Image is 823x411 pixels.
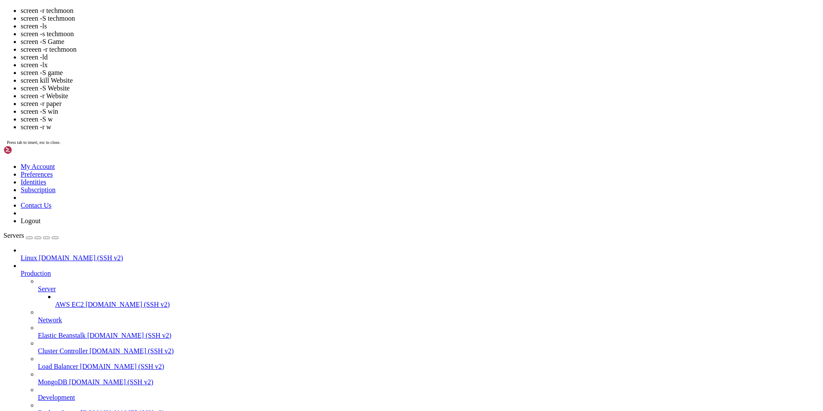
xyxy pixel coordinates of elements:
li: screen -r Website [21,92,820,100]
x-row: * Support: [URL][DOMAIN_NAME] [3,33,711,40]
x-row: * Documentation: [URL][DOMAIN_NAME] [3,18,711,25]
x-row: root@tth1:~# scree [3,252,711,260]
span: Development [38,394,75,401]
x-row: Expanded Security Maintenance for Applications is not enabled. [3,165,711,172]
x-row: IPv6 address for eth0: [TECHNICAL_ID] [3,113,711,121]
span: AWS EC2 [55,301,84,308]
li: Network [38,308,820,324]
x-row: New release '24.04.3 LTS' available. [3,216,711,223]
x-row: Swap usage: 0% [3,84,711,91]
span: [DOMAIN_NAME] (SSH v2) [80,363,164,370]
span: [DOMAIN_NAME] (SSH v2) [87,332,172,339]
a: Linux [DOMAIN_NAME] (SSH v2) [21,254,820,262]
span: Elastic Beanstalk [38,332,86,339]
a: Load Balancer [DOMAIN_NAME] (SSH v2) [38,363,820,371]
span: Linux [21,254,37,262]
li: screen -S Game [21,38,820,46]
x-row: Learn more about enabling ESM Apps service at [URL][DOMAIN_NAME] [3,201,711,209]
span: MongoDB [38,378,67,386]
li: screen -S Website [21,84,820,92]
x-row: 5 additional security updates can be applied with ESM Apps. [3,194,711,201]
li: Linux [DOMAIN_NAME] (SSH v2) [21,246,820,262]
x-row: IPv4 address for eth0: [TECHNICAL_ID] [3,106,711,113]
x-row: Usage of /: 20.7% of 484.40GB [3,69,711,77]
li: screen kill Website [21,77,820,84]
li: screen -S w [21,115,820,123]
span: [DOMAIN_NAME] (SSH v2) [69,378,153,386]
span: [DOMAIN_NAME] (SSH v2) [90,347,174,355]
a: Network [38,316,820,324]
li: Cluster Controller [DOMAIN_NAME] (SSH v2) [38,339,820,355]
div: (18, 34) [69,252,72,260]
x-row: Users logged in: 1 [3,99,711,106]
x-row: Memory usage: 98% [3,77,711,84]
img: Shellngn [3,146,53,154]
li: Development [38,386,820,402]
span: Press tab to insert, esc to close. [7,140,60,145]
li: screen -r w [21,123,820,131]
li: screen -S techmoon [21,15,820,22]
a: Identities [21,178,46,186]
li: screen -r paper [21,100,820,108]
x-row: Last login: [DATE] from [TECHNICAL_ID] [3,245,711,252]
li: MongoDB [DOMAIN_NAME] (SSH v2) [38,371,820,386]
span: Cluster Controller [38,347,88,355]
x-row: Processes: 244 [3,91,711,99]
a: Server [38,285,820,293]
a: MongoDB [DOMAIN_NAME] (SSH v2) [38,378,820,386]
x-row: System information as of [DATE] [3,47,711,55]
x-row: * Strictly confined Kubernetes makes edge and IoT secure. Learn how MicroK8s [3,128,711,135]
span: [DOMAIN_NAME] (SSH v2) [86,301,170,308]
li: screen -ls [21,22,820,30]
x-row: [URL][DOMAIN_NAME] [3,150,711,157]
x-row: Run 'do-release-upgrade' to upgrade to it. [3,223,711,230]
a: Subscription [21,186,56,193]
a: Production [21,270,820,277]
li: screeen -r techmoon [21,46,820,53]
a: My Account [21,163,55,170]
span: Production [21,270,51,277]
a: Development [38,394,820,402]
li: Server [38,277,820,308]
x-row: * Management: [URL][DOMAIN_NAME] [3,25,711,33]
a: AWS EC2 [DOMAIN_NAME] (SSH v2) [55,301,820,308]
li: screen -S win [21,108,820,115]
a: Preferences [21,171,53,178]
a: Elastic Beanstalk [DOMAIN_NAME] (SSH v2) [38,332,820,339]
a: Logout [21,217,40,224]
x-row: Welcome to Ubuntu 22.04.5 LTS (GNU/Linux 5.15.0-151-generic x86_64) [3,3,711,11]
x-row: 0 updates can be applied immediately. [3,179,711,187]
li: Elastic Beanstalk [DOMAIN_NAME] (SSH v2) [38,324,820,339]
a: Servers [3,232,59,239]
li: AWS EC2 [DOMAIN_NAME] (SSH v2) [55,293,820,308]
li: screen -s techmoon [21,30,820,38]
a: Cluster Controller [DOMAIN_NAME] (SSH v2) [38,347,820,355]
li: screen -S game [21,69,820,77]
x-row: System load: 3.67 [3,62,711,69]
span: Load Balancer [38,363,78,370]
span: [DOMAIN_NAME] (SSH v2) [39,254,123,262]
li: screen -r techmoon [21,7,820,15]
li: screen -ld [21,53,820,61]
span: Network [38,316,62,324]
span: Servers [3,232,24,239]
a: Contact Us [21,202,52,209]
li: Load Balancer [DOMAIN_NAME] (SSH v2) [38,355,820,371]
span: Server [38,285,56,293]
x-row: just raised the bar for easy, resilient and secure K8s cluster deployment. [3,135,711,143]
li: screen -lx [21,61,820,69]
